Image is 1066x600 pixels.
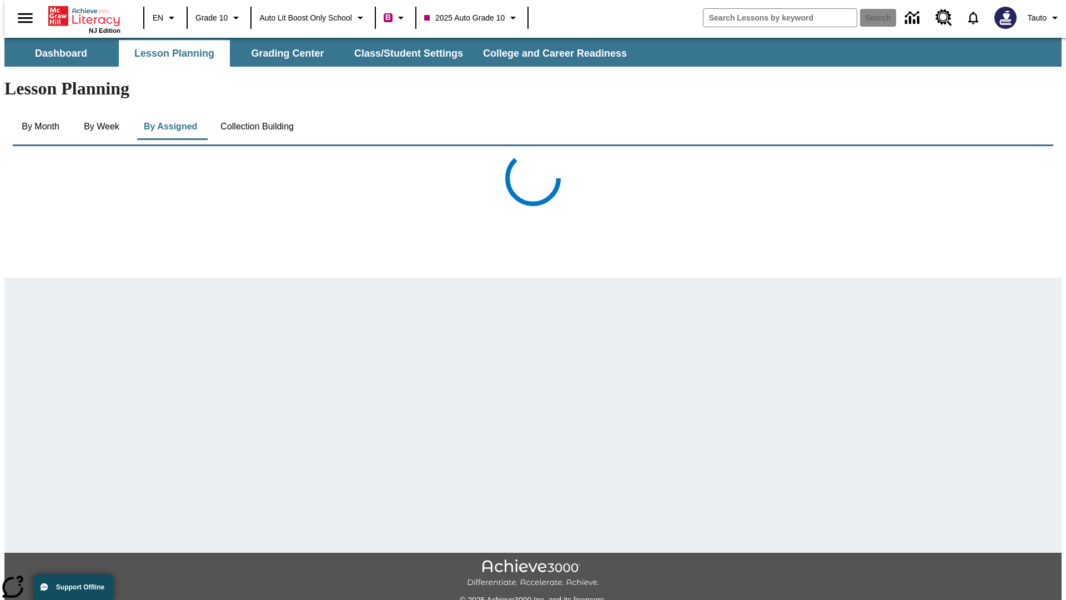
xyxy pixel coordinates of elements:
[89,27,120,34] span: NJ Edition
[255,8,371,28] button: School: Auto Lit Boost only School, Select your school
[148,8,183,28] button: Language: EN, Select a language
[9,2,42,34] button: Open side menu
[959,3,988,32] a: Notifications
[56,583,104,591] span: Support Offline
[212,113,303,140] button: Collection Building
[4,38,1062,67] div: SubNavbar
[898,3,929,33] a: Data Center
[424,12,505,24] span: 2025 Auto Grade 10
[232,40,343,67] button: Grading Center
[988,3,1023,32] button: Select a new avatar
[1023,8,1066,28] button: Profile/Settings
[467,559,599,588] img: Achieve3000 Differentiate Accelerate Achieve
[1028,12,1047,24] span: Tauto
[385,11,391,24] span: B
[259,12,352,24] span: Auto Lit Boost only School
[48,4,120,34] div: Home
[135,113,206,140] button: By Assigned
[191,8,247,28] button: Grade: Grade 10, Select a grade
[929,3,959,33] a: Resource Center, Will open in new tab
[48,5,120,27] a: Home
[153,12,163,24] span: EN
[33,574,113,600] button: Support Offline
[420,8,524,28] button: Class: 2025 Auto Grade 10, Select your class
[703,9,857,27] input: search field
[13,113,68,140] button: By Month
[4,78,1062,99] h1: Lesson Planning
[6,40,117,67] button: Dashboard
[195,12,228,24] span: Grade 10
[474,40,636,67] button: College and Career Readiness
[119,40,230,67] button: Lesson Planning
[345,40,472,67] button: Class/Student Settings
[379,8,412,28] button: Boost Class color is violet red. Change class color
[994,7,1017,29] img: Avatar
[74,113,129,140] button: By Week
[4,40,637,67] div: SubNavbar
